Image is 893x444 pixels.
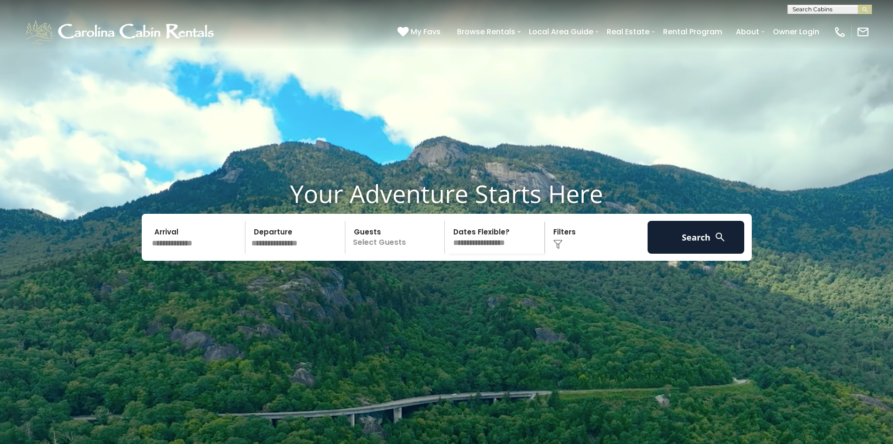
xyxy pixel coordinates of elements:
[602,23,654,40] a: Real Estate
[397,26,443,38] a: My Favs
[524,23,598,40] a: Local Area Guide
[348,221,445,254] p: Select Guests
[731,23,764,40] a: About
[411,26,441,38] span: My Favs
[7,179,886,208] h1: Your Adventure Starts Here
[768,23,824,40] a: Owner Login
[833,25,847,39] img: phone-regular-white.png
[658,23,727,40] a: Rental Program
[648,221,745,254] button: Search
[452,23,520,40] a: Browse Rentals
[714,231,726,243] img: search-regular-white.png
[856,25,870,39] img: mail-regular-white.png
[23,18,218,46] img: White-1-1-2.png
[553,240,563,249] img: filter--v1.png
